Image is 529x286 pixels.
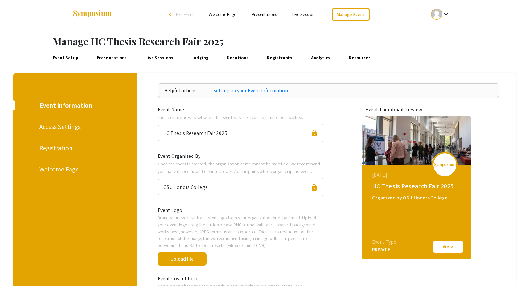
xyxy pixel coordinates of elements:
div: OSU Honors College [163,181,208,191]
a: Resources [348,50,372,65]
img: Symposium by ForagerOne [72,10,112,18]
div: HC Thesis Research Fair 2025 [163,127,227,137]
a: Live Sessions [144,50,174,65]
div: Welcome Page [39,164,109,174]
img: logo_v2.png [434,163,456,167]
span: done [212,251,227,266]
div: [DATE] [372,171,462,179]
a: Donations [226,50,250,65]
a: Analytics [309,50,331,65]
h1: Manage HC Thesis Research Fair 2025 [53,36,529,47]
mat-icon: Expand account dropdown [442,10,450,18]
div: Event Name [153,106,329,114]
a: Manage Event [332,8,369,21]
div: Organized by OSU Honors College [372,194,462,202]
span: The event name was set when the event was created and cannot be modified. [158,114,303,120]
div: PRIVATE [372,246,396,254]
div: Registration [39,143,109,153]
span: Once the event is created, the organization name cannot be modified. We recommend you make it spe... [158,161,320,174]
div: Event Logo [153,206,329,214]
img: hc-thesis-research-fair-2025_eventCoverPhoto_d7496f__thumb.jpg [362,116,471,165]
p: Brand your event with a custom logo from your organization or department. Upload your event logo ... [158,214,324,248]
div: Event Cover Photo [153,275,329,283]
div: Event Information [39,101,109,110]
div: HC Thesis Research Fair 2025 [372,181,462,191]
iframe: Chat [5,257,27,281]
button: View [432,240,464,254]
div: Helpful articles [164,87,207,94]
span: lock [310,184,318,191]
div: Access Settings [39,122,109,131]
a: Event Setup [51,50,79,65]
button: Upload file [158,252,207,266]
button: Expand account dropdown [424,7,457,21]
div: arrow_back_ios [169,12,173,16]
span: Exit Event [176,11,193,17]
span: lock [310,129,318,137]
a: Judging [190,50,210,65]
div: Event Type [372,238,396,246]
a: Presentations [95,50,128,65]
a: Setting up your Event Information [214,87,288,94]
a: Registrants [266,50,294,65]
a: Presentations [252,11,277,17]
div: Event Thumbnail Preview [365,106,467,114]
a: Welcome Page [209,11,236,17]
div: Event Organized By [153,152,329,160]
a: Live Sessions [292,11,316,17]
